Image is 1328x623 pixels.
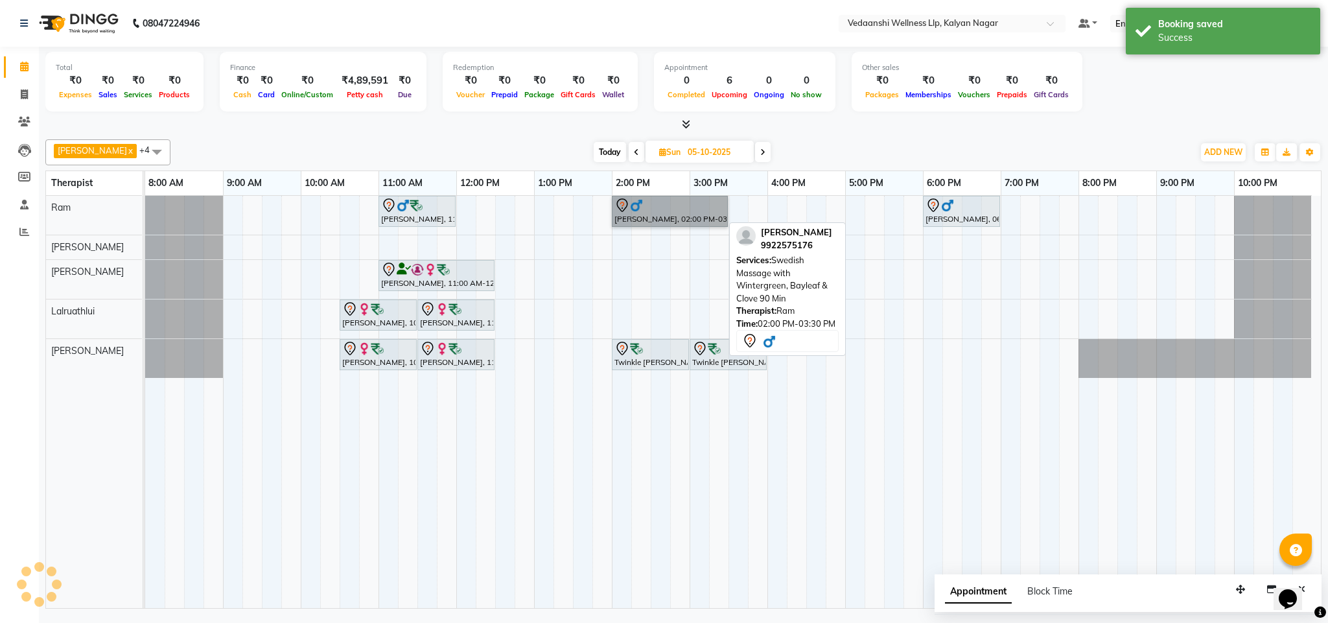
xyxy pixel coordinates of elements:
[1274,571,1315,610] iframe: chat widget
[787,90,825,99] span: No show
[95,73,121,88] div: ₹0
[51,241,124,253] span: [PERSON_NAME]
[862,62,1072,73] div: Other sales
[230,62,416,73] div: Finance
[736,255,828,303] span: Swedish Massage with Wintergreen, Bayleaf & Clove 90 Min
[51,305,95,317] span: Lalruathlui
[768,174,809,193] a: 4:00 PM
[380,198,454,225] div: [PERSON_NAME], 11:00 AM-12:00 PM, Swedish Massage with Wintergreen, Bayleaf & Clove 60 Min
[453,73,488,88] div: ₹0
[1079,174,1120,193] a: 8:00 PM
[1031,73,1072,88] div: ₹0
[301,174,348,193] a: 10:00 AM
[994,90,1031,99] span: Prepaids
[557,90,599,99] span: Gift Cards
[145,174,187,193] a: 8:00 AM
[751,90,787,99] span: Ongoing
[862,90,902,99] span: Packages
[341,341,415,368] div: [PERSON_NAME], 10:30 AM-11:30 AM, Swedish Massage 60 Min
[488,90,521,99] span: Prepaid
[736,305,839,318] div: Ram
[51,345,124,357] span: [PERSON_NAME]
[278,73,336,88] div: ₹0
[393,73,416,88] div: ₹0
[336,73,393,88] div: ₹4,89,591
[594,142,626,162] span: Today
[380,262,493,289] div: [PERSON_NAME], 11:00 AM-12:30 PM, Member Plan 90 Min
[457,174,503,193] a: 12:00 PM
[121,90,156,99] span: Services
[143,5,200,41] b: 08047224946
[612,174,653,193] a: 2:00 PM
[255,73,278,88] div: ₹0
[230,73,255,88] div: ₹0
[664,90,708,99] span: Completed
[924,198,999,225] div: [PERSON_NAME], 06:00 PM-07:00 PM, Swedish Massage 60 Min
[846,174,887,193] a: 5:00 PM
[1201,143,1246,161] button: ADD NEW
[1204,147,1242,157] span: ADD NEW
[419,301,493,329] div: [PERSON_NAME], 11:30 AM-12:30 PM, Swedish Massage 60 Min
[51,266,124,277] span: [PERSON_NAME]
[121,73,156,88] div: ₹0
[751,73,787,88] div: 0
[51,202,71,213] span: Ram
[1158,31,1311,45] div: Success
[613,341,688,368] div: Twinkle [PERSON_NAME], 02:00 PM-03:00 PM, Swedish Massage with Wintergreen, Bayleaf & Clove 60 Min
[58,145,127,156] span: [PERSON_NAME]
[955,90,994,99] span: Vouchers
[955,73,994,88] div: ₹0
[344,90,386,99] span: Petty cash
[224,174,265,193] a: 9:00 AM
[395,90,415,99] span: Due
[56,73,95,88] div: ₹0
[924,174,964,193] a: 6:00 PM
[708,90,751,99] span: Upcoming
[127,145,133,156] a: x
[761,239,832,252] div: 9922575176
[230,90,255,99] span: Cash
[557,73,599,88] div: ₹0
[902,90,955,99] span: Memberships
[419,341,493,368] div: [PERSON_NAME], 11:30 AM-12:30 PM, Purifying Facial for Combination & Oily Skin
[51,177,93,189] span: Therapist
[599,90,627,99] span: Wallet
[379,174,426,193] a: 11:00 AM
[156,90,193,99] span: Products
[736,318,839,331] div: 02:00 PM-03:30 PM
[690,174,731,193] a: 3:00 PM
[488,73,521,88] div: ₹0
[691,341,765,368] div: Twinkle [PERSON_NAME], 03:00 PM-04:00 PM, Lightening Facial
[255,90,278,99] span: Card
[1235,174,1281,193] a: 10:00 PM
[33,5,122,41] img: logo
[945,580,1012,604] span: Appointment
[1157,174,1198,193] a: 9:00 PM
[708,73,751,88] div: 6
[1158,18,1311,31] div: Booking saved
[278,90,336,99] span: Online/Custom
[761,227,832,237] span: [PERSON_NAME]
[994,73,1031,88] div: ₹0
[862,73,902,88] div: ₹0
[521,73,557,88] div: ₹0
[139,145,159,155] span: +4
[1001,174,1042,193] a: 7:00 PM
[684,143,749,162] input: 2025-10-05
[664,62,825,73] div: Appointment
[736,226,756,246] img: profile
[341,301,415,329] div: [PERSON_NAME], 10:30 AM-11:30 AM, Swedish Massage 60 Min
[95,90,121,99] span: Sales
[453,90,488,99] span: Voucher
[535,174,576,193] a: 1:00 PM
[521,90,557,99] span: Package
[787,73,825,88] div: 0
[599,73,627,88] div: ₹0
[736,255,771,265] span: Services:
[1027,585,1073,597] span: Block Time
[656,147,684,157] span: Sun
[156,73,193,88] div: ₹0
[736,305,776,316] span: Therapist:
[56,90,95,99] span: Expenses
[736,318,758,329] span: Time:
